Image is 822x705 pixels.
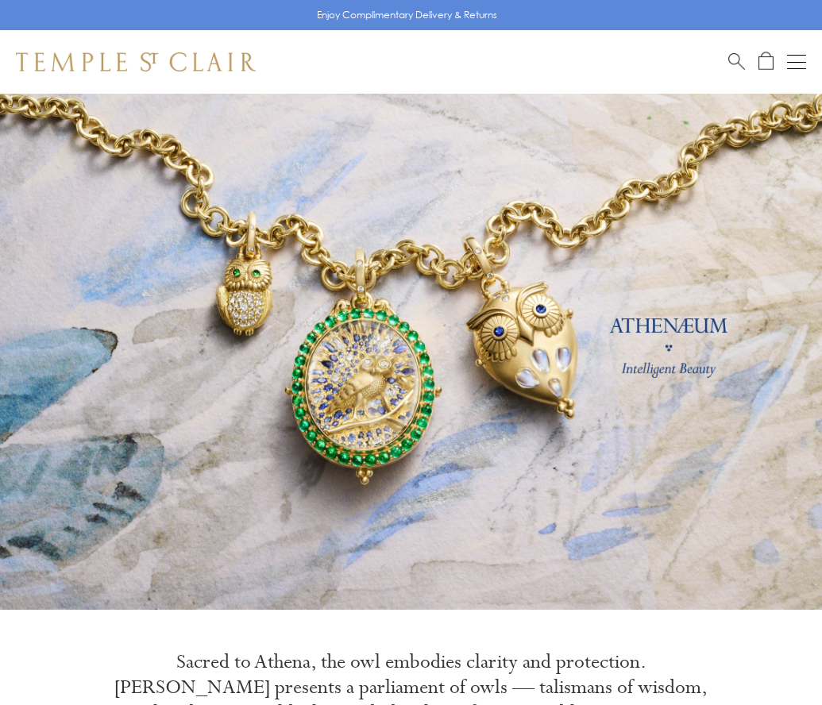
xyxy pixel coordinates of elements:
p: Enjoy Complimentary Delivery & Returns [317,7,497,23]
img: Temple St. Clair [16,52,256,71]
a: Search [728,52,745,71]
button: Open navigation [787,52,806,71]
a: Open Shopping Bag [758,52,774,71]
